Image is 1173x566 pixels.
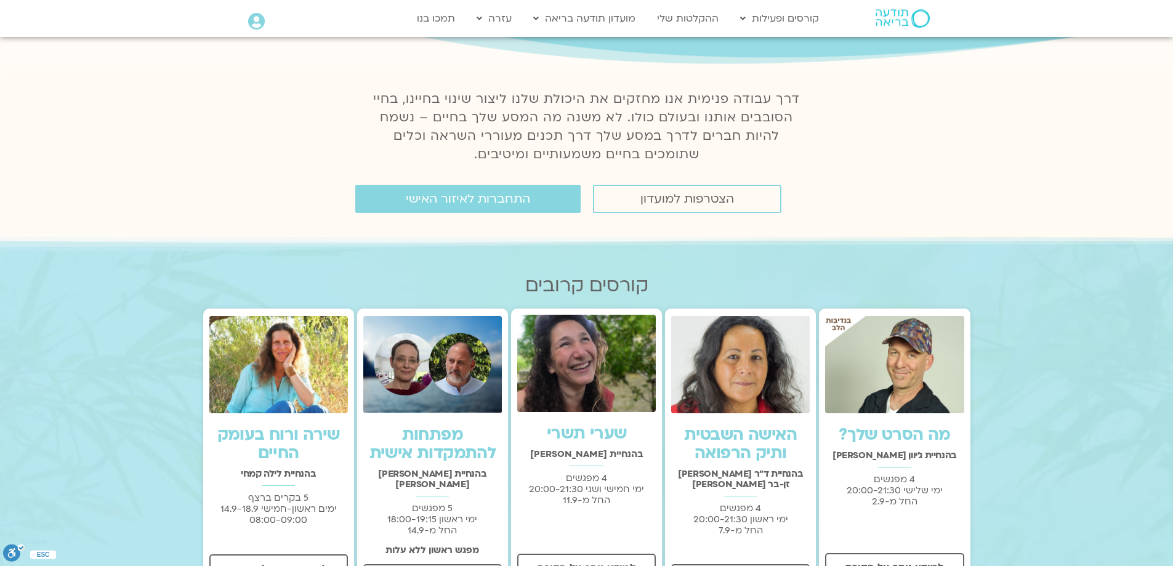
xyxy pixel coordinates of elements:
h2: בהנחיית [PERSON_NAME] [PERSON_NAME] [363,469,502,490]
p: 4 מפגשים ימי חמישי ושני 20:00-21:30 החל מ-11.9 [517,472,656,506]
p: 5 מפגשים ימי ראשון 18:00-19:15 [363,503,502,536]
p: 4 מפגשים ימי ראשון 20:00-21:30 [671,503,810,536]
span: התחברות לאיזור האישי [406,192,530,206]
a: קורסים ופעילות [734,7,825,30]
p: 5 בקרים ברצף ימים ראשון-חמישי 14.9-18.9 [209,492,348,525]
span: החל מ-2.9 [872,495,917,507]
h2: בהנחיית לילה קמחי [209,469,348,479]
h2: בהנחיית [PERSON_NAME] [517,449,656,459]
a: תמכו בנו [411,7,461,30]
a: מועדון תודעה בריאה [527,7,642,30]
span: 08:00-09:00 [249,514,307,526]
a: מה הסרט שלך? [839,424,951,446]
p: דרך עבודה פנימית אנו מחזקים את היכולת שלנו ליצור שינוי בחיינו, בחיי הסובבים אותנו ובעולם כולו. לא... [366,90,807,164]
a: הצטרפות למועדון [593,185,781,213]
a: מפתחות להתמקדות אישית [369,424,496,464]
a: התחברות לאיזור האישי [355,185,581,213]
span: הצטרפות למועדון [640,192,734,206]
h2: בהנחיית ד"ר [PERSON_NAME] זן-בר [PERSON_NAME] [671,469,810,490]
span: החל מ-14.9 [408,524,457,536]
p: 4 מפגשים ימי שלישי 20:00-21:30 [825,474,964,507]
a: האישה השבטית ותיק הרפואה [684,424,797,464]
h2: קורסים קרובים [203,275,970,296]
a: שירה ורוח בעומק החיים [217,424,340,464]
a: עזרה [470,7,518,30]
strong: מפגש ראשון ללא עלות [385,544,479,556]
h2: בהנחיית ג'יוון [PERSON_NAME] [825,450,964,461]
span: החל מ-7.9 [719,524,763,536]
img: תודעה בריאה [876,9,930,28]
a: שערי תשרי [547,422,627,445]
a: ההקלטות שלי [651,7,725,30]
